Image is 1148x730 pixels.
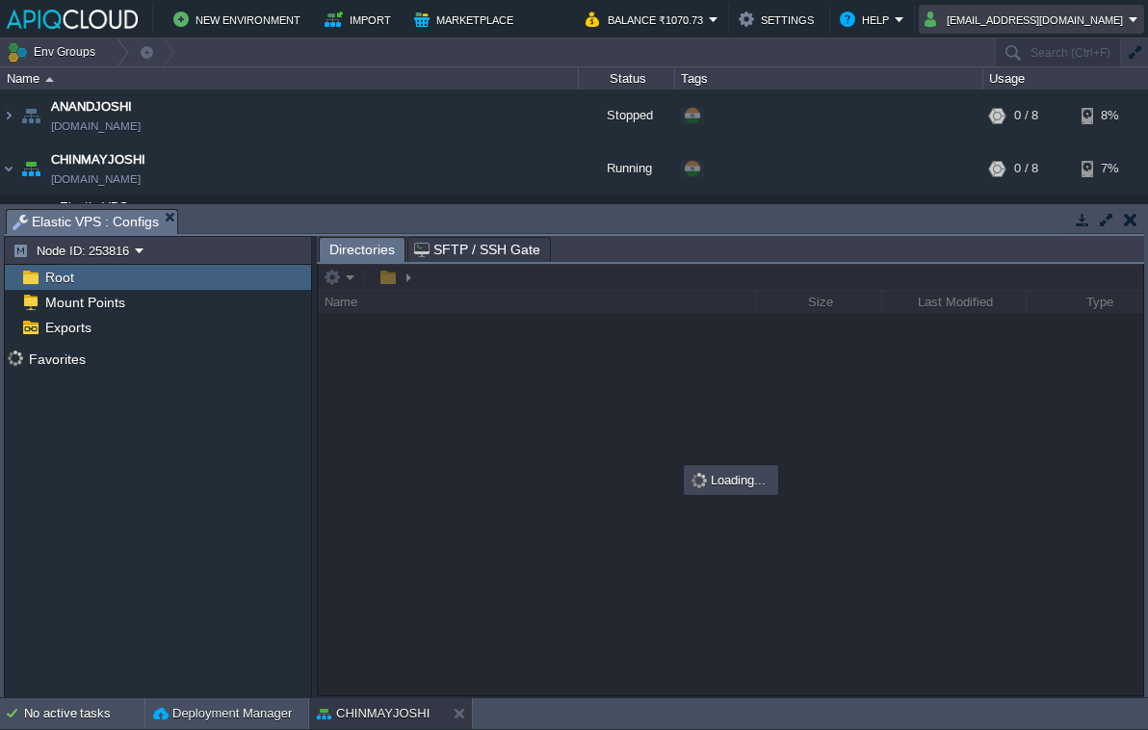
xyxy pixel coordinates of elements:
[840,8,895,31] button: Help
[58,198,131,215] span: Elastic VPS
[41,294,128,311] a: Mount Points
[329,238,395,262] span: Directories
[51,97,132,117] a: ANANDJOSHI
[7,10,138,29] img: APIQCloud
[925,8,1129,31] button: [EMAIL_ADDRESS][DOMAIN_NAME]
[1014,143,1038,195] div: 0 / 8
[58,199,131,214] a: Elastic VPS
[1082,90,1144,142] div: 8%
[2,67,578,90] div: Name
[17,143,44,195] img: AMDAwAAAACH5BAEAAAAALAAAAAABAAEAAAICRAEAOw==
[17,90,44,142] img: AMDAwAAAACH5BAEAAAAALAAAAAABAAEAAAICRAEAOw==
[1014,90,1038,142] div: 0 / 8
[24,698,144,729] div: No active tasks
[51,117,141,136] a: [DOMAIN_NAME]
[173,8,306,31] button: New Environment
[13,210,159,234] span: Elastic VPS : Configs
[13,196,25,234] img: AMDAwAAAACH5BAEAAAAALAAAAAABAAEAAAICRAEAOw==
[414,8,519,31] button: Marketplace
[1082,196,1144,234] div: 7%
[26,196,53,234] img: AMDAwAAAACH5BAEAAAAALAAAAAABAAEAAAICRAEAOw==
[51,169,141,189] a: [DOMAIN_NAME]
[686,467,776,493] div: Loading...
[13,242,135,259] button: Node ID: 253816
[586,8,709,31] button: Balance ₹1070.73
[1,143,16,195] img: AMDAwAAAACH5BAEAAAAALAAAAAABAAEAAAICRAEAOw==
[317,704,430,723] button: CHINMAYJOSHI
[1,90,16,142] img: AMDAwAAAACH5BAEAAAAALAAAAAABAAEAAAICRAEAOw==
[41,319,94,336] a: Exports
[580,67,674,90] div: Status
[579,90,675,142] div: Stopped
[25,352,89,367] a: Favorites
[45,77,54,82] img: AMDAwAAAACH5BAEAAAAALAAAAAABAAEAAAICRAEAOw==
[414,238,540,261] span: SFTP / SSH Gate
[676,67,982,90] div: Tags
[325,8,397,31] button: Import
[25,351,89,368] span: Favorites
[153,704,292,723] button: Deployment Manager
[51,150,145,169] a: CHINMAYJOSHI
[7,39,102,65] button: Env Groups
[739,8,820,31] button: Settings
[579,143,675,195] div: Running
[1082,143,1144,195] div: 7%
[41,269,77,286] a: Root
[1014,196,1038,234] div: 0 / 8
